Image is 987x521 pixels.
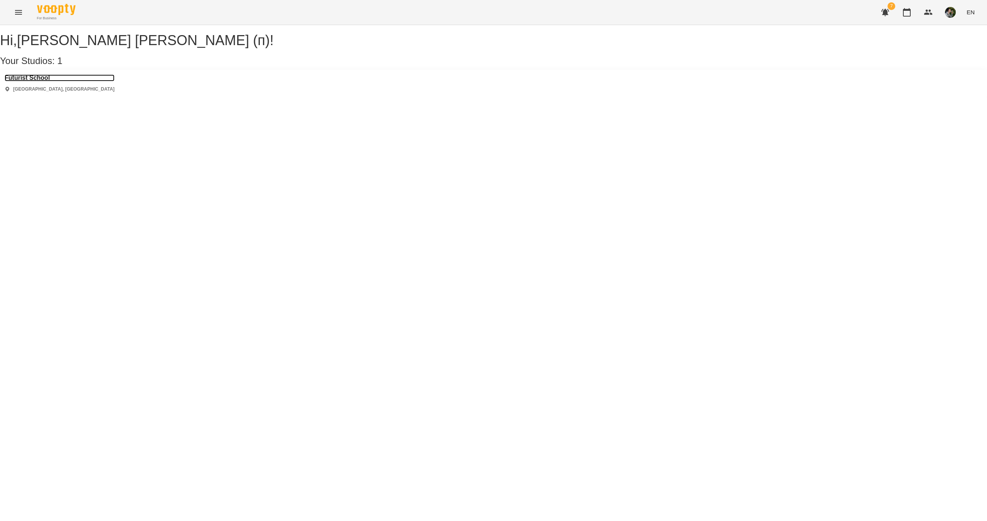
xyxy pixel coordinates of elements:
[963,5,978,19] button: EN
[57,56,62,66] span: 1
[37,4,76,15] img: Voopty Logo
[945,7,956,18] img: 70cfbdc3d9a863d38abe8aa8a76b24f3.JPG
[888,2,895,10] span: 7
[37,16,76,21] span: For Business
[967,8,975,16] span: EN
[9,3,28,22] button: Menu
[5,74,115,81] a: Futurist School
[13,86,115,93] p: [GEOGRAPHIC_DATA], [GEOGRAPHIC_DATA]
